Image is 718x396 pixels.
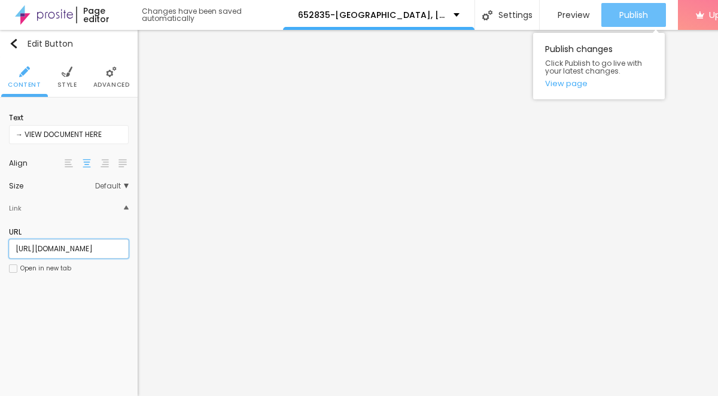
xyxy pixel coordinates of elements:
span: Preview [558,10,589,20]
button: Preview [540,3,601,27]
button: Publish [601,3,666,27]
img: Icone [482,10,492,20]
img: paragraph-justified-align.svg [118,159,127,167]
div: Publish changes [533,33,665,99]
div: Page editor [76,7,130,23]
div: Changes have been saved automatically [142,8,283,22]
img: Icone [19,66,30,77]
div: Text [9,112,129,123]
span: Content [8,82,41,88]
span: Advanced [93,82,130,88]
img: paragraph-right-align.svg [101,159,109,167]
div: URL [9,227,129,237]
img: Icone [9,39,19,48]
img: Icone [124,205,129,210]
span: Default [95,182,129,190]
span: Click Publish to go live with your latest changes. [545,59,653,75]
img: paragraph-left-align.svg [65,159,73,167]
a: View page [545,80,653,87]
div: Edit Button [9,39,73,48]
div: IconeLink [9,196,129,221]
div: Open in new tab [20,266,71,272]
span: Style [57,82,77,88]
img: paragraph-center-align.svg [83,159,91,167]
span: Publish [619,10,648,20]
p: 652835-[GEOGRAPHIC_DATA], [GEOGRAPHIC_DATA]. [298,11,445,19]
div: Align [9,160,63,167]
img: Icone [62,66,72,77]
img: Icone [106,66,117,77]
div: Size [9,182,95,190]
div: Link [9,202,22,215]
